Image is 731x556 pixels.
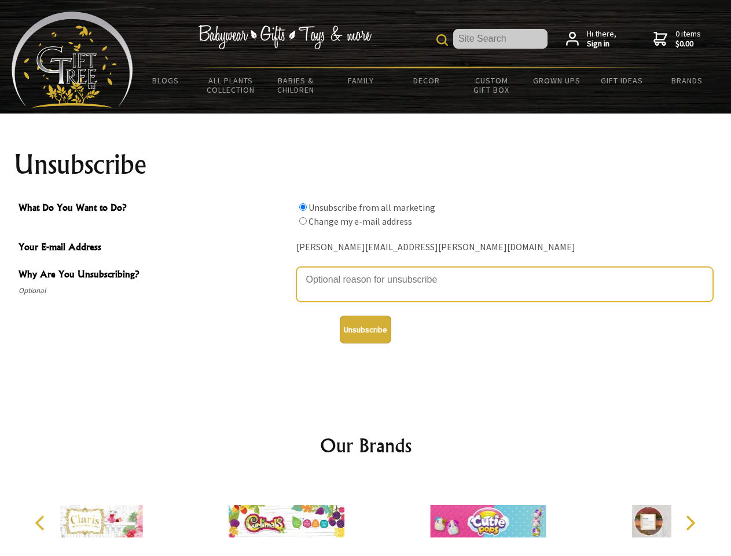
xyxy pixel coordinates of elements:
[308,215,412,227] label: Change my e-mail address
[655,68,720,93] a: Brands
[296,267,713,302] textarea: Why Are You Unsubscribing?
[675,39,701,49] strong: $0.00
[677,510,703,536] button: Next
[198,25,372,49] img: Babywear - Gifts - Toys & more
[436,34,448,46] img: product search
[133,68,199,93] a: BLOGS
[459,68,524,102] a: Custom Gift Box
[340,316,391,343] button: Unsubscribe
[19,240,291,257] span: Your E-mail Address
[19,267,291,284] span: Why Are You Unsubscribing?
[587,39,616,49] strong: Sign in
[23,431,708,459] h2: Our Brands
[29,510,54,536] button: Previous
[296,239,713,257] div: [PERSON_NAME][EMAIL_ADDRESS][PERSON_NAME][DOMAIN_NAME]
[566,29,616,49] a: Hi there,Sign in
[329,68,394,93] a: Family
[263,68,329,102] a: Babies & Children
[299,203,307,211] input: What Do You Want to Do?
[19,200,291,217] span: What Do You Want to Do?
[394,68,459,93] a: Decor
[199,68,264,102] a: All Plants Collection
[453,29,548,49] input: Site Search
[14,151,718,178] h1: Unsubscribe
[299,217,307,225] input: What Do You Want to Do?
[675,28,701,49] span: 0 items
[524,68,589,93] a: Grown Ups
[653,29,701,49] a: 0 items$0.00
[19,284,291,298] span: Optional
[308,202,435,213] label: Unsubscribe from all marketing
[587,29,616,49] span: Hi there,
[589,68,655,93] a: Gift Ideas
[12,12,133,108] img: Babyware - Gifts - Toys and more...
